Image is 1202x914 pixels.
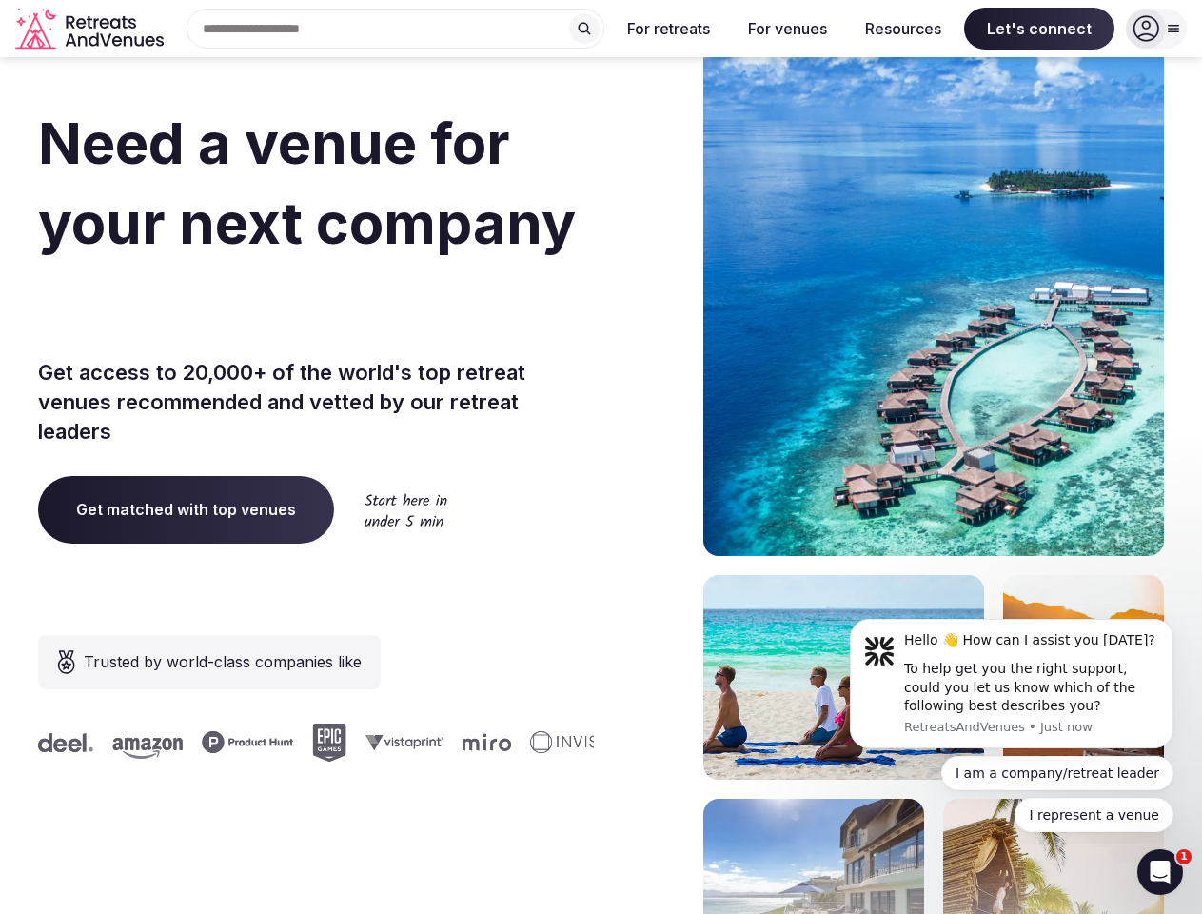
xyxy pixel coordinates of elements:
img: woman sitting in back of truck with camels [1003,575,1164,780]
svg: Deel company logo [36,733,91,752]
iframe: Intercom notifications message [821,602,1202,844]
svg: Invisible company logo [528,731,633,754]
button: For retreats [612,8,725,50]
p: Get access to 20,000+ of the world's top retreat venues recommended and vetted by our retreat lea... [38,358,594,446]
img: Start here in under 5 min [365,493,447,527]
iframe: Intercom live chat [1137,849,1183,895]
span: Need a venue for your next company [38,109,576,257]
svg: Miro company logo [461,733,509,751]
span: Let's connect [964,8,1114,50]
button: For venues [733,8,842,50]
svg: Epic Games company logo [310,724,345,762]
span: 1 [1176,849,1192,864]
button: Resources [850,8,956,50]
a: Get matched with top venues [38,476,334,543]
svg: Vistaprint company logo [364,734,442,750]
a: Visit the homepage [15,8,167,50]
svg: Retreats and Venues company logo [15,8,167,50]
img: yoga on tropical beach [703,575,984,780]
span: Trusted by world-class companies like [84,650,362,673]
